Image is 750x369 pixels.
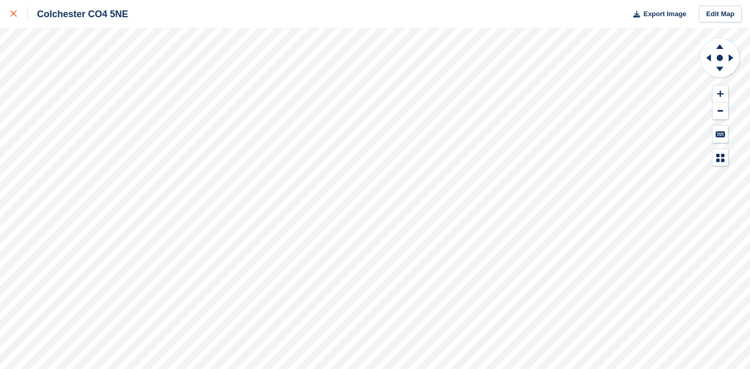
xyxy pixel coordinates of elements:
button: Map Legend [712,149,728,166]
button: Zoom Out [712,103,728,120]
a: Edit Map [699,6,742,23]
button: Keyboard Shortcuts [712,126,728,143]
button: Zoom In [712,85,728,103]
button: Export Image [627,6,686,23]
div: Colchester CO4 5NE [28,8,128,20]
span: Export Image [643,9,686,19]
